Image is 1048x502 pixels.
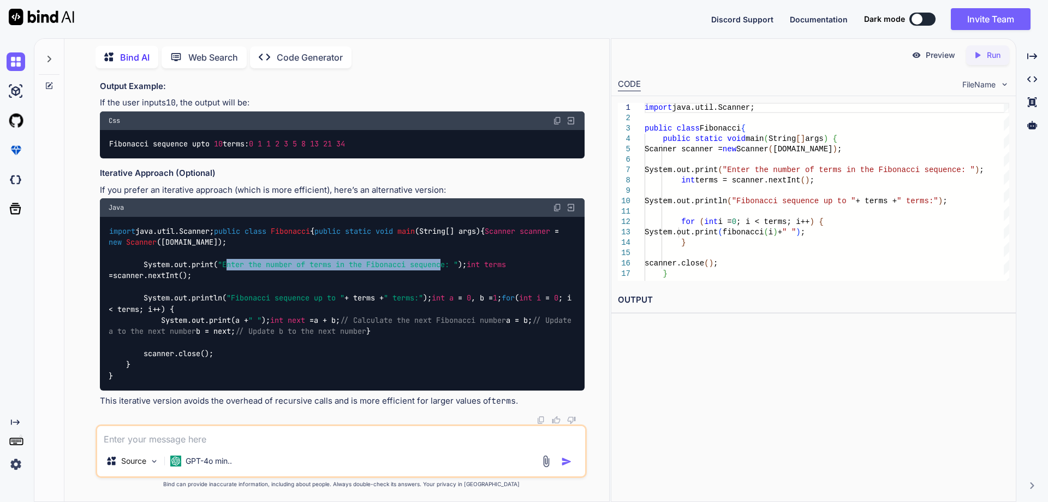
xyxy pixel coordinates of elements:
span: Fibonacci [271,226,310,236]
span: java.util.Scanner; [672,103,754,112]
span: ) [809,217,814,226]
span: ; [837,145,842,153]
span: = [458,293,462,303]
p: Preview [926,50,955,61]
span: static [345,226,371,236]
span: " " [248,315,261,325]
span: int [270,315,283,325]
p: Source [121,456,146,466]
span: = [555,226,559,236]
span: next [288,315,305,325]
span: } [681,238,686,247]
div: 13 [618,227,630,238]
span: // Update b to the next number [235,327,366,336]
span: String [769,134,796,143]
span: args [805,134,824,143]
div: 16 [618,258,630,269]
div: 8 [618,175,630,186]
span: "Enter the number of terms in the Fibonacci sequence: " [218,259,458,269]
span: ( [800,176,805,185]
div: 2 [618,113,630,123]
span: 3 [284,139,288,149]
span: Scanner scanner = [645,145,723,153]
code: java.util.Scanner; { { ([DOMAIN_NAME]); System.out.print( ); scanner.nextInt(); System.out.printl... [109,226,576,382]
span: ( [699,217,704,226]
span: 13 [310,139,319,149]
h2: OUTPUT [611,287,1016,313]
code: Fibonacci sequence up terms: [109,138,350,150]
span: Scanner [736,145,769,153]
span: = [109,271,113,281]
span: [DOMAIN_NAME] [773,145,832,153]
div: 15 [618,248,630,258]
button: Documentation [790,14,848,25]
span: ( [718,228,722,237]
h3: Output Example: [100,80,585,93]
p: Code Generator [277,51,343,64]
span: ) [823,134,827,143]
div: 12 [618,217,630,227]
span: import [645,103,672,112]
p: Bind can provide inaccurate information, including about people. Always double-check its answers.... [96,480,587,488]
span: 10 [214,139,223,149]
span: 2 [275,139,279,149]
span: static [695,134,722,143]
span: "Fibonacci sequence up to " [731,197,855,205]
span: 1 [493,293,497,303]
span: Discord Support [711,15,773,24]
span: for [502,293,515,303]
img: Open in Browser [566,203,576,212]
span: 1 [258,139,262,149]
span: ( [704,259,708,268]
span: System.out.print [645,228,718,237]
span: int [432,293,445,303]
span: ( [764,134,768,143]
span: ; i < terms; i++ [736,217,809,226]
span: import [109,226,135,236]
span: ; [809,176,814,185]
span: ce: " [952,166,975,174]
span: Scanner [485,226,515,236]
span: + terms + [855,197,897,205]
span: " " [782,228,796,237]
span: public [663,134,690,143]
span: ; [713,259,718,268]
div: 3 [618,123,630,134]
span: 0 [554,293,558,303]
span: ) [773,228,777,237]
p: If the user inputs , the output will be: [100,97,585,109]
span: to [201,139,210,149]
span: class [676,124,699,133]
span: for [681,217,695,226]
div: 11 [618,206,630,217]
span: 8 [301,139,306,149]
span: // Update a to the next number [109,315,576,336]
div: 14 [618,238,630,248]
div: CODE [618,78,641,91]
span: 21 [323,139,332,149]
span: ) [708,259,713,268]
img: chat [7,52,25,71]
span: public [214,226,240,236]
h3: Iterative Approach (Optional) [100,167,585,180]
span: 0 [249,139,253,149]
span: "Enter the number of terms in the Fibonacci sequen [722,166,951,174]
span: } [663,269,667,278]
span: 5 [293,139,297,149]
span: ; [800,228,805,237]
span: (String[] args) [415,226,480,236]
span: Java [109,203,124,212]
span: " terms:" [384,293,423,303]
span: 0 [467,293,471,303]
span: fibonacci [722,228,764,237]
span: 1 [266,139,271,149]
div: 9 [618,186,630,196]
span: 0 [731,217,736,226]
div: 17 [618,269,630,279]
span: { [832,134,837,143]
img: like [552,416,561,424]
span: terms = scanner.nextInt [695,176,800,185]
span: ) [975,166,979,174]
span: ] [800,134,805,143]
img: darkCloudIdeIcon [7,170,25,189]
